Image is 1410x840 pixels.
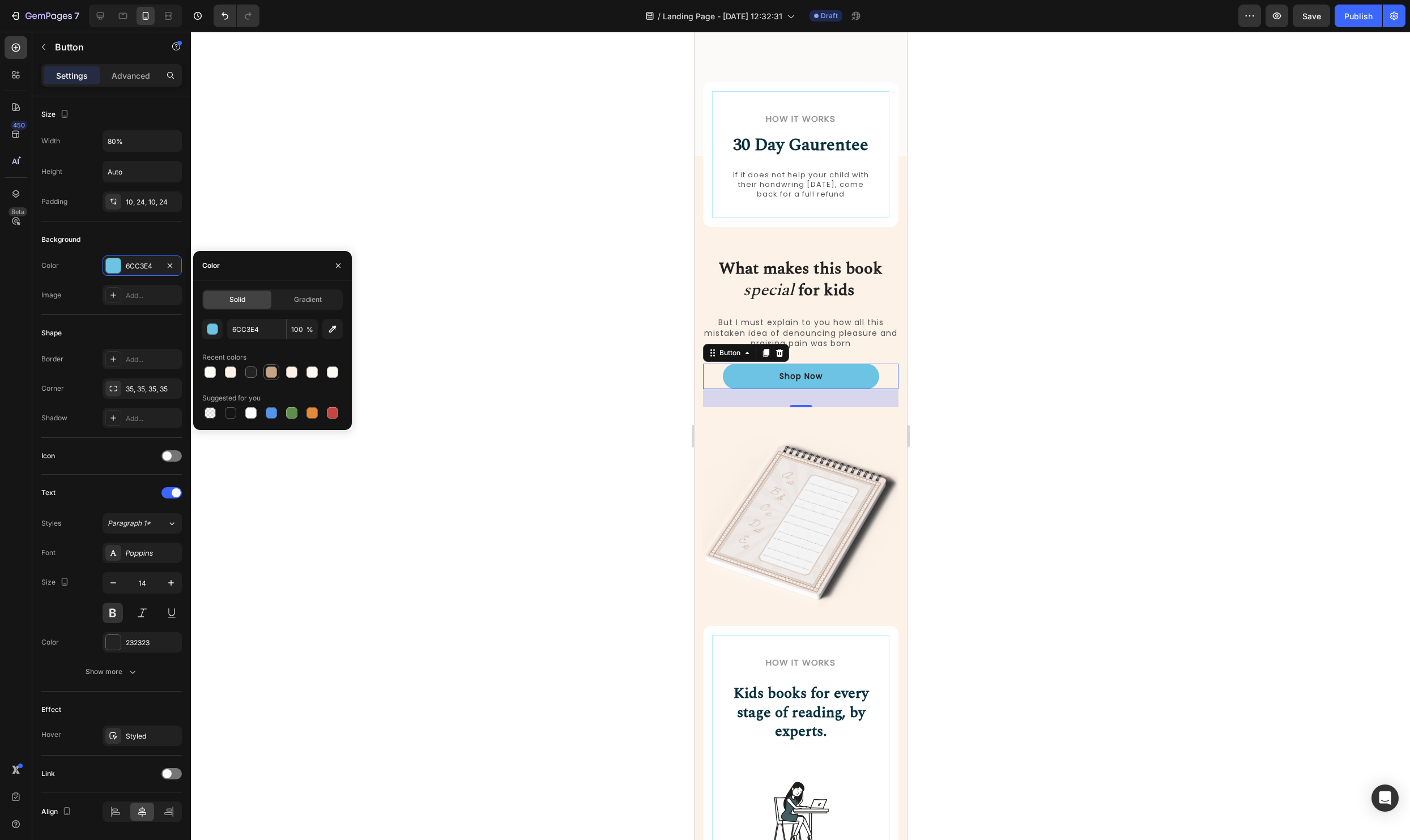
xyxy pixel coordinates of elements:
[41,575,71,590] div: Size
[41,730,61,740] div: Hover
[41,804,74,820] div: Align
[1335,5,1382,27] button: Publish
[86,666,138,677] div: Show more
[126,413,179,424] div: Add...
[103,161,181,182] input: Auto
[126,197,179,207] div: 10, 24, 10, 24
[126,291,179,301] div: Add...
[294,295,322,305] span: Gradient
[41,107,71,122] div: Size
[41,413,67,423] div: Shadow
[227,319,286,339] input: Eg: FFFFFF
[74,9,79,23] p: 7
[41,167,62,177] div: Height
[11,121,27,130] div: 450
[202,352,246,363] div: Recent colors
[126,548,179,558] div: Poppins
[112,70,150,82] p: Advanced
[1302,11,1321,21] span: Save
[1344,10,1373,22] div: Publish
[229,295,245,305] span: Solid
[103,513,182,534] button: Paragraph 1*
[126,261,159,271] div: 6CC3E4
[41,451,55,461] div: Icon
[41,261,59,271] div: Color
[41,548,56,558] div: Font
[306,325,313,335] span: %
[821,11,838,21] span: Draft
[41,290,61,300] div: Image
[41,328,62,338] div: Shape
[41,769,55,779] div: Link
[41,518,61,528] div: Styles
[41,488,56,498] div: Text
[41,705,61,715] div: Effect
[695,32,907,840] iframe: Design area
[202,261,220,271] div: Color
[663,10,782,22] span: Landing Page - [DATE] 12:32:31
[70,744,143,817] img: gempages_432750572815254551-7c3837c7-0e4e-4648-81b2-6a3f1883d19c.svg
[103,131,181,151] input: Auto
[55,40,151,54] p: Button
[56,70,88,82] p: Settings
[126,731,179,741] div: Styled
[202,393,261,403] div: Suggested for you
[1371,784,1399,812] div: Open Intercom Messenger
[41,197,67,207] div: Padding
[126,355,179,365] div: Add...
[5,5,84,27] button: 7
[126,638,179,648] div: 232323
[1293,5,1330,27] button: Save
[41,662,182,682] button: Show more
[41,354,63,364] div: Border
[8,207,27,216] div: Beta
[41,383,64,394] div: Corner
[41,234,80,245] div: Background
[108,518,151,528] span: Paragraph 1*
[658,10,661,22] span: /
[41,637,59,647] div: Color
[126,384,179,394] div: 35, 35, 35, 35
[41,136,60,146] div: Width
[214,5,259,27] div: Undo/Redo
